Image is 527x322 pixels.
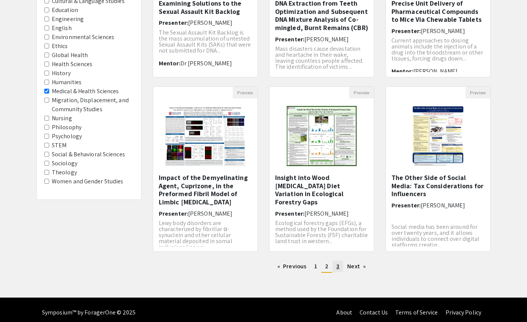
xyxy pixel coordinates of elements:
a: Next page [343,261,369,272]
p: The Sexual Assault Kit Backlog is the mass accumulation of untested Sexual Assault Kits (SAKs) th... [159,30,252,54]
img: <p>The Other Side of Social Media: Tax Considerations for Influencers</p> [405,98,471,174]
label: English [52,24,72,33]
h6: Presenter: [159,210,252,217]
img: <p><span style="color: black;">Insight into&nbsp;Wood Thrush Diet Variation in Ecological Forestr... [279,98,364,174]
h6: Presenter: [391,27,485,35]
label: Theology [52,168,77,177]
label: Sociology [52,159,77,168]
a: About [336,308,352,316]
button: Preview [465,87,490,98]
div: Open Presentation <p><span style="color: black;">Insight into&nbsp;Wood Thrush Diet Variation in ... [269,86,374,252]
a: Contact Us [360,308,388,316]
span: [PERSON_NAME] [188,19,232,27]
span: Mentor: [391,67,413,75]
p: Lewy body disorders are characterized by fibrillar α-synuclein and other cellular material deposi... [159,220,252,250]
label: Environmental Sciences [52,33,114,42]
a: Previous page [274,261,310,272]
a: Privacy Policy [446,308,481,316]
h5: The Other Side of Social Media: Tax Considerations for Influencers [391,174,485,198]
span: [PERSON_NAME] [421,201,465,209]
span: 2 [325,262,328,270]
h5: Insight into Wood [MEDICAL_DATA] Diet Variation in Ecological Forestry Gaps [275,174,368,206]
span: [PERSON_NAME] [188,210,232,218]
label: Psychology [52,132,82,141]
label: Medical & Health Sciences [52,87,119,96]
label: Nursing [52,114,72,123]
label: STEM [52,141,66,150]
label: Education [52,6,78,15]
label: Philosophy [52,123,81,132]
h6: Presenter: [159,19,252,26]
label: Engineering [52,15,84,24]
button: Preview [233,87,257,98]
label: Humanities [52,78,81,87]
span: 1 [314,262,317,270]
label: Health Sciences [52,60,93,69]
label: Women and Gender Studies [52,177,123,186]
label: Global Health [52,51,88,60]
h6: Presenter: [275,36,368,43]
span: [PERSON_NAME] [304,35,349,43]
a: Terms of Service [395,308,438,316]
iframe: Chat [6,288,32,316]
p: Social media has been around for over twenty years, and it allows individuals to connect over dig... [391,224,485,248]
p: Ecological forestry gaps (EFGs), a method used by the Foundation for Sustainable Forests (FSF) ch... [275,220,368,244]
span: Dr [PERSON_NAME] [181,59,232,67]
label: Migration, Displacement, and Community Studies [52,96,134,114]
h6: Presenter: [391,202,485,209]
span: [PERSON_NAME] [413,67,458,75]
label: Social & Behavioral Sciences [52,150,125,159]
span: [PERSON_NAME] [304,210,349,218]
span: 3 [336,262,339,270]
button: Preview [349,87,374,98]
h6: Presenter: [275,210,368,217]
div: Open Presentation <p>The Other Side of Social Media: Tax Considerations for Influencers</p> [385,86,491,252]
span: [PERSON_NAME] [421,27,465,35]
label: History [52,69,71,78]
div: Open Presentation <p>Impact of the Demyelinating Agent, Cuprizone, in the Preformed Fibril Model ... [153,86,258,252]
p: Mass disasters cause devastation and heartache in their wake, leaving countless people affected. ... [275,46,368,70]
ul: Pagination [153,261,491,273]
span: Mentor: [159,59,181,67]
label: Ethics [52,42,68,51]
p: Current approaches to dosing animals include the injection of a drug into the bloodstream or othe... [391,38,485,62]
h5: Impact of the Demyelinating Agent, Cuprizone, in the Preformed Fibril Model of Limbic [MEDICAL_DATA] [159,174,252,206]
img: <p>Impact of the Demyelinating Agent, Cuprizone, in the Preformed Fibril Model of Limbic Lewy Bod... [158,98,253,174]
